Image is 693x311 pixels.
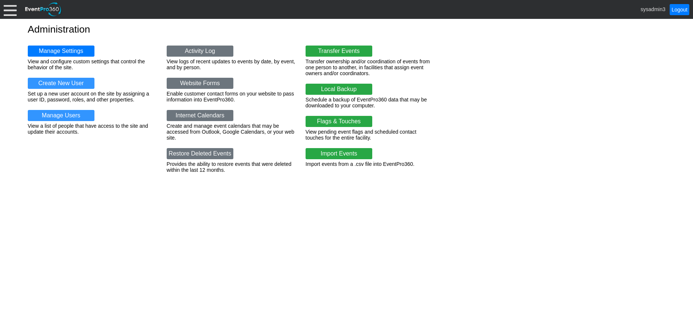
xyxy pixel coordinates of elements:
[28,46,94,57] a: Manage Settings
[306,148,372,159] a: Import Events
[306,46,372,57] a: Transfer Events
[641,6,666,12] span: sysadmin3
[167,161,296,173] div: Provides the ability to restore events that were deleted within the last 12 months.
[28,123,157,135] div: View a list of people that have access to the site and update their accounts.
[24,1,63,18] img: EventPro360
[167,148,233,159] a: Restore Deleted Events
[306,84,372,95] a: Local Backup
[28,24,665,34] h1: Administration
[306,97,435,108] div: Schedule a backup of EventPro360 data that may be downloaded to your computer.
[167,58,296,70] div: View logs of recent updates to events by date, by event, and by person.
[4,3,17,16] div: Menu: Click or 'Crtl+M' to toggle menu open/close
[306,116,372,127] a: Flags & Touches
[28,58,157,70] div: View and configure custom settings that control the behavior of the site.
[167,46,233,57] a: Activity Log
[28,110,94,121] a: Manage Users
[306,58,435,76] div: Transfer ownership and/or coordination of events from one person to another, in facilities that a...
[167,91,296,103] div: Enable customer contact forms on your website to pass information into EventPro360.
[167,110,233,121] a: Internet Calendars
[28,78,94,89] a: Create New User
[670,4,689,15] a: Logout
[28,91,157,103] div: Set up a new user account on the site by assigning a user ID, password, roles, and other properties.
[306,161,435,167] div: Import events from a .csv file into EventPro360.
[306,129,435,141] div: View pending event flags and scheduled contact touches for the entire facility.
[167,123,296,141] div: Create and manage event calendars that may be accessed from Outlook, Google Calendars, or your we...
[167,78,233,89] a: Website Forms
